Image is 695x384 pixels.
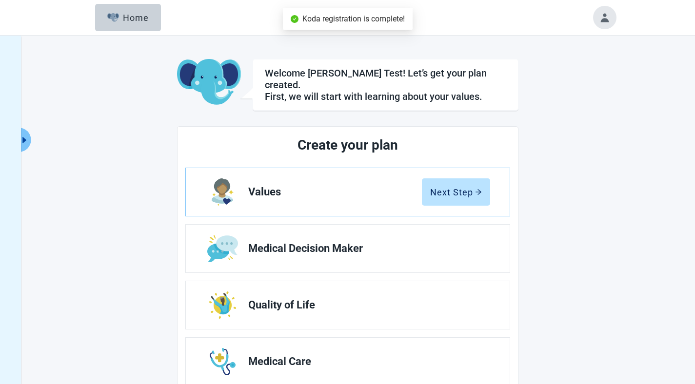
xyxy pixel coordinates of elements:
button: Expand menu [19,128,31,152]
span: Quality of Life [248,299,482,311]
div: Next Step [430,187,482,197]
button: Toggle account menu [593,6,616,29]
button: Next Steparrow-right [422,178,490,206]
img: Elephant [107,13,119,22]
span: caret-right [20,135,29,145]
span: arrow-right [475,189,482,195]
div: Home [107,13,149,22]
a: Edit Quality of Life section [186,281,510,329]
span: Values [248,186,422,198]
span: Koda registration is complete! [302,14,405,23]
a: Edit Medical Decision Maker section [186,225,510,272]
span: Medical Care [248,356,482,367]
span: Medical Decision Maker [248,243,482,254]
span: check-circle [291,15,298,23]
img: Koda Elephant [177,59,241,106]
button: ElephantHome [95,4,161,31]
a: Edit Values section [186,168,510,216]
div: Welcome [PERSON_NAME] Test! Let’s get your plan created. First, we will start with learning about... [265,67,506,102]
h2: Create your plan [222,134,474,156]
